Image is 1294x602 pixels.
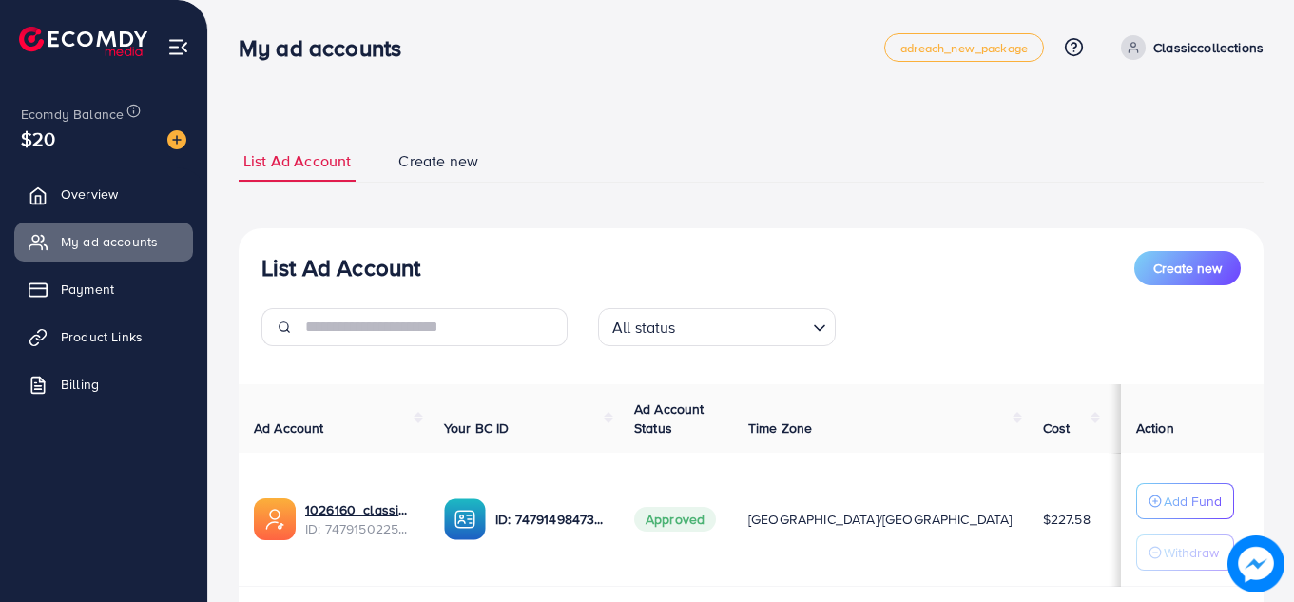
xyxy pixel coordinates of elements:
span: All status [608,314,680,341]
a: Classiccollections [1113,35,1264,60]
div: <span class='underline'>1026160_classiccollections_1741375375046</span></br>7479150225404362768 [305,500,414,539]
button: Add Fund [1136,483,1234,519]
span: [GEOGRAPHIC_DATA]/[GEOGRAPHIC_DATA] [748,510,1013,529]
input: Search for option [682,310,805,341]
span: ID: 7479150225404362768 [305,519,414,538]
a: Payment [14,270,193,308]
span: Product Links [61,327,143,346]
img: logo [19,27,147,56]
img: menu [167,36,189,58]
span: Action [1136,418,1174,437]
img: ic-ads-acc.e4c84228.svg [254,498,296,540]
span: adreach_new_package [900,42,1028,54]
img: image [1227,535,1284,592]
button: Withdraw [1136,534,1234,571]
div: Search for option [598,308,836,346]
button: Create new [1134,251,1241,285]
h3: My ad accounts [239,34,416,62]
span: Time Zone [748,418,812,437]
span: $20 [21,125,55,152]
img: ic-ba-acc.ded83a64.svg [444,498,486,540]
a: Billing [14,365,193,403]
a: Overview [14,175,193,213]
p: ID: 7479149847333896193 [495,508,604,531]
a: My ad accounts [14,223,193,261]
span: List Ad Account [243,150,351,172]
a: adreach_new_package [884,33,1044,62]
a: Product Links [14,318,193,356]
span: Cost [1043,418,1071,437]
span: Create new [398,150,478,172]
span: Overview [61,184,118,204]
span: Ad Account [254,418,324,437]
span: Create new [1153,259,1222,278]
span: $227.58 [1043,510,1091,529]
a: 1026160_classiccollections_1741375375046 [305,500,414,519]
p: Classiccollections [1153,36,1264,59]
h3: List Ad Account [261,254,420,282]
span: Ecomdy Balance [21,105,124,124]
span: Billing [61,375,99,394]
span: Your BC ID [444,418,510,437]
span: Payment [61,280,114,299]
p: Withdraw [1164,541,1219,564]
span: Ad Account Status [634,399,705,437]
span: Approved [634,507,716,532]
p: Add Fund [1164,490,1222,513]
img: image [167,130,186,149]
span: My ad accounts [61,232,158,251]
